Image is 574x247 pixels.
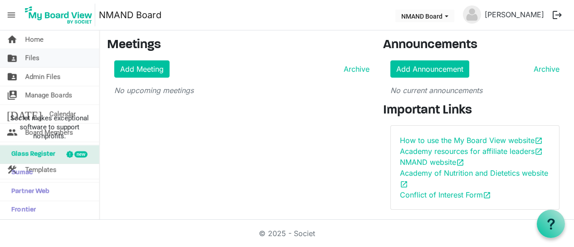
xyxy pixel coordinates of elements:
h3: Announcements [383,38,567,53]
span: folder_shared [7,68,18,86]
a: Academy of Nutrition and Dietetics websiteopen_in_new [400,168,548,188]
h3: Meetings [107,38,370,53]
a: My Board View Logo [22,4,99,26]
span: Home [25,30,44,49]
p: No upcoming meetings [114,85,370,96]
a: Academy resources for affiliate leadersopen_in_new [400,147,543,156]
img: no-profile-picture.svg [463,5,481,24]
span: open_in_new [535,137,543,145]
a: NMAND websiteopen_in_new [400,158,464,167]
button: logout [548,5,567,25]
span: [DATE] [7,105,42,123]
span: open_in_new [456,158,464,167]
span: Glass Register [7,145,55,163]
span: open_in_new [535,148,543,156]
a: [PERSON_NAME] [481,5,548,24]
span: Calendar [49,105,76,123]
img: My Board View Logo [22,4,95,26]
button: NMAND Board dropdownbutton [395,10,454,22]
span: menu [3,6,20,24]
span: folder_shared [7,49,18,67]
div: new [74,151,88,158]
a: Conflict of Interest Formopen_in_new [400,190,491,199]
a: NMAND Board [99,6,161,24]
span: Sumac [7,164,33,182]
span: Admin Files [25,68,61,86]
a: Add Meeting [114,60,170,78]
span: open_in_new [483,191,491,199]
a: How to use the My Board View websiteopen_in_new [400,136,543,145]
h3: Important Links [383,103,567,119]
p: No current announcements [390,85,559,96]
span: Frontier [7,201,36,219]
a: Archive [530,64,559,74]
a: © 2025 - Societ [259,229,315,238]
span: home [7,30,18,49]
span: Partner Web [7,183,49,201]
span: Manage Boards [25,86,72,104]
a: Add Announcement [390,60,469,78]
span: switch_account [7,86,18,104]
a: Archive [340,64,370,74]
span: Societ makes exceptional software to support nonprofits. [4,114,95,141]
span: Files [25,49,39,67]
span: open_in_new [400,180,408,188]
